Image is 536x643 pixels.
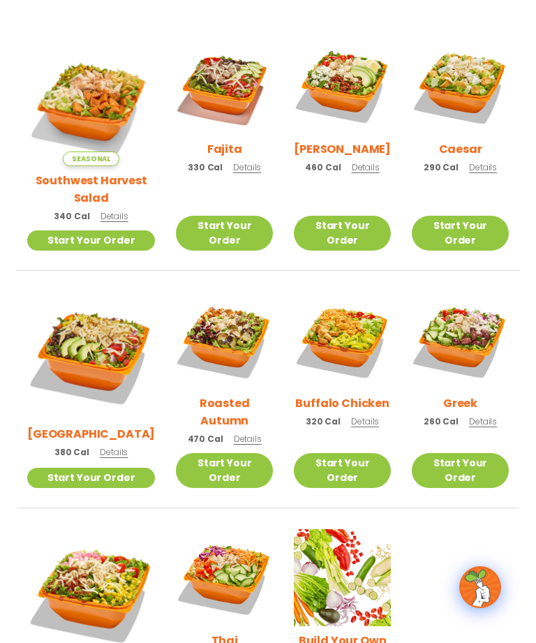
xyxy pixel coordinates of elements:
span: Details [100,446,128,458]
span: Details [351,415,379,427]
h2: Fajita [207,140,242,158]
a: Start Your Order [176,453,273,488]
span: 330 Cal [188,161,223,174]
a: Start Your Order [27,230,155,251]
img: Product photo for Buffalo Chicken Salad [294,292,391,389]
span: 460 Cal [305,161,341,174]
span: 320 Cal [306,415,341,428]
img: Product photo for Cobb Salad [294,38,391,135]
a: Start Your Order [294,453,391,488]
a: Start Your Order [294,216,391,251]
img: wpChatIcon [461,568,500,607]
span: 290 Cal [424,161,459,174]
img: Product photo for Build Your Own [294,529,391,626]
a: Start Your Order [27,468,155,488]
span: 340 Cal [54,210,89,223]
a: Start Your Order [176,216,273,251]
img: Product photo for Southwest Harvest Salad [27,38,155,165]
span: Details [233,161,261,173]
span: 260 Cal [424,415,459,428]
h2: Southwest Harvest Salad [27,172,155,207]
a: Start Your Order [412,453,509,488]
span: Details [352,161,380,173]
h2: Roasted Autumn [176,394,273,429]
span: 470 Cal [188,433,223,445]
span: Details [469,161,497,173]
img: Product photo for Roasted Autumn Salad [176,292,273,389]
span: 380 Cal [54,446,89,459]
img: Product photo for Fajita Salad [176,38,273,135]
h2: [GEOGRAPHIC_DATA] [27,425,155,443]
img: Product photo for Greek Salad [412,292,509,389]
h2: Buffalo Chicken [295,394,389,412]
h2: [PERSON_NAME] [294,140,391,158]
a: Start Your Order [412,216,509,251]
img: Product photo for BBQ Ranch Salad [27,292,155,420]
img: Product photo for Thai Salad [176,529,273,626]
h2: Caesar [439,140,482,158]
h2: Greek [443,394,477,412]
span: Details [469,415,497,427]
img: Product photo for Caesar Salad [412,38,509,135]
span: Details [100,210,128,222]
span: Seasonal [63,151,119,166]
span: Details [234,433,262,445]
